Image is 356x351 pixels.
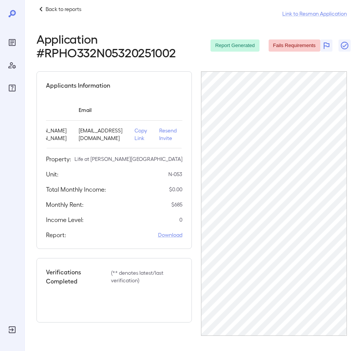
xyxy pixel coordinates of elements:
[20,99,73,121] th: Name
[46,81,110,90] h5: Applicants Information
[46,185,106,194] h5: Total Monthly Income:
[6,59,18,71] div: Manage Users
[20,99,183,148] table: simple table
[158,231,182,239] a: Download
[46,154,71,164] h5: Property:
[46,268,105,286] h5: Verifications Completed
[26,127,66,142] p: [PERSON_NAME] [PERSON_NAME]
[6,82,18,94] div: FAQ
[46,230,66,239] h5: Report:
[269,42,320,49] span: Fails Requirements
[6,36,18,49] div: Reports
[159,127,177,142] p: Resend Invite
[74,155,182,163] p: Life at [PERSON_NAME][GEOGRAPHIC_DATA]
[210,42,259,49] span: Report Generated
[134,127,147,142] p: Copy Link
[282,10,347,17] a: Link to Resman Application
[169,186,182,193] p: $ 0.00
[46,170,59,179] h5: Unit:
[168,170,182,178] p: N-053
[111,269,182,284] p: (** denotes latest/last verification)
[339,39,351,52] button: Close Report
[36,32,201,59] h2: Application # RPHO332N05320251002
[46,200,84,209] h5: Monthly Rent:
[73,99,128,121] th: Email
[179,216,182,224] p: 0
[320,39,332,52] button: Flag Report
[79,127,122,142] p: [EMAIL_ADDRESS][DOMAIN_NAME]
[46,215,84,224] h5: Income Level:
[46,5,81,13] p: Back to reports
[171,201,182,208] p: $ 685
[6,324,18,336] div: Log Out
